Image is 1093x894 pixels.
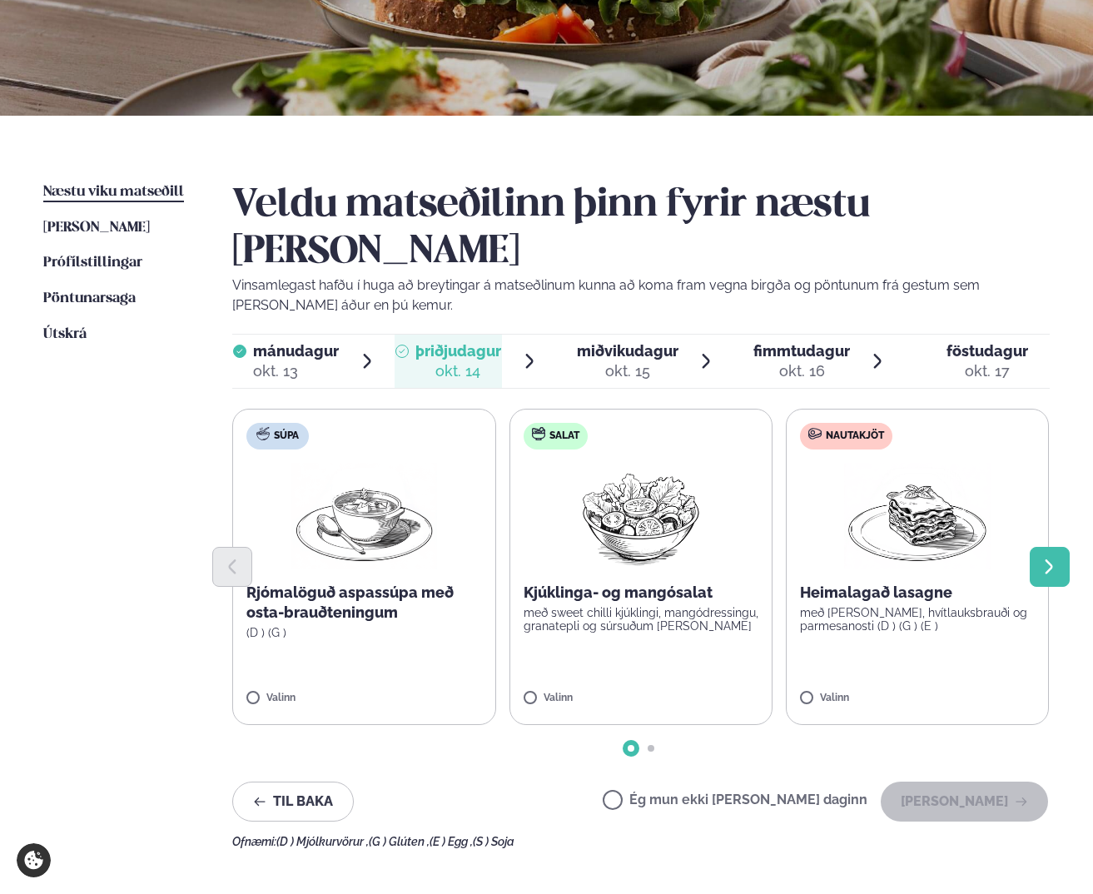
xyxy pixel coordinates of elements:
div: okt. 16 [753,361,850,381]
div: okt. 15 [577,361,678,381]
img: Salad.png [568,463,715,569]
span: fimmtudagur [753,342,850,360]
span: [PERSON_NAME] [43,221,150,235]
p: með [PERSON_NAME], hvítlauksbrauði og parmesanosti (D ) (G ) (E ) [800,606,1035,633]
h2: Veldu matseðilinn þinn fyrir næstu [PERSON_NAME] [232,182,1049,276]
span: (D ) Mjólkurvörur , [276,835,369,848]
div: okt. 17 [946,361,1028,381]
span: (G ) Glúten , [369,835,430,848]
p: Kjúklinga- og mangósalat [524,583,758,603]
img: soup.svg [256,427,270,440]
span: Go to slide 1 [628,745,634,752]
span: Go to slide 2 [648,745,654,752]
a: Prófílstillingar [43,253,142,273]
span: Súpa [274,430,299,443]
span: Næstu viku matseðill [43,185,184,199]
img: beef.svg [808,427,822,440]
a: Cookie settings [17,843,51,877]
p: Rjómalöguð aspassúpa með osta-brauðteningum [246,583,481,623]
span: föstudagur [946,342,1028,360]
span: (S ) Soja [473,835,514,848]
span: (E ) Egg , [430,835,473,848]
button: [PERSON_NAME] [881,782,1048,822]
a: Næstu viku matseðill [43,182,184,202]
a: Útskrá [43,325,87,345]
p: Heimalagað lasagne [800,583,1035,603]
span: miðvikudagur [577,342,678,360]
span: Útskrá [43,327,87,341]
span: Nautakjöt [826,430,884,443]
button: Next slide [1030,547,1070,587]
p: Vinsamlegast hafðu í huga að breytingar á matseðlinum kunna að koma fram vegna birgða og pöntunum... [232,276,1049,315]
div: Ofnæmi: [232,835,1049,848]
a: Pöntunarsaga [43,289,136,309]
img: Soup.png [291,463,438,569]
p: með sweet chilli kjúklingi, mangódressingu, granatepli og súrsuðum [PERSON_NAME] [524,606,758,633]
button: Til baka [232,782,354,822]
div: okt. 13 [253,361,339,381]
img: Lasagna.png [844,463,991,569]
span: Prófílstillingar [43,256,142,270]
span: þriðjudagur [415,342,501,360]
p: (D ) (G ) [246,626,481,639]
span: Pöntunarsaga [43,291,136,305]
span: Salat [549,430,579,443]
a: [PERSON_NAME] [43,218,150,238]
span: mánudagur [253,342,339,360]
img: salad.svg [532,427,545,440]
div: okt. 14 [415,361,501,381]
button: Previous slide [212,547,252,587]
